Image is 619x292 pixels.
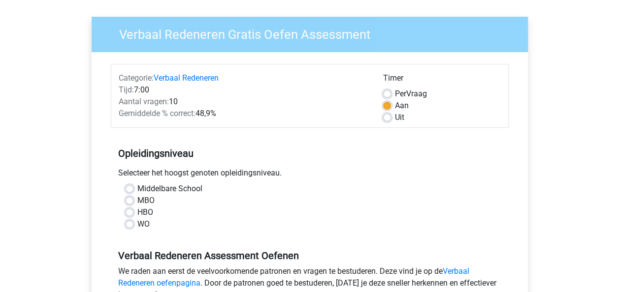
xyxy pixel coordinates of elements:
[118,144,501,163] h5: Opleidingsniveau
[154,73,219,83] a: Verbaal Redeneren
[395,88,427,100] label: Vraag
[107,23,521,42] h3: Verbaal Redeneren Gratis Oefen Assessment
[395,100,409,112] label: Aan
[137,218,150,230] label: WO
[137,195,155,206] label: MBO
[137,183,202,195] label: Middelbare School
[395,112,404,123] label: Uit
[111,108,376,119] div: 48,9%
[111,167,509,183] div: Selecteer het hoogst genoten opleidingsniveau.
[119,97,169,106] span: Aantal vragen:
[119,109,195,118] span: Gemiddelde % correct:
[118,250,501,262] h5: Verbaal Redeneren Assessment Oefenen
[111,84,376,96] div: 7:00
[111,96,376,108] div: 10
[395,89,406,98] span: Per
[119,73,154,83] span: Categorie:
[119,85,134,94] span: Tijd:
[137,206,153,218] label: HBO
[383,72,501,88] div: Timer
